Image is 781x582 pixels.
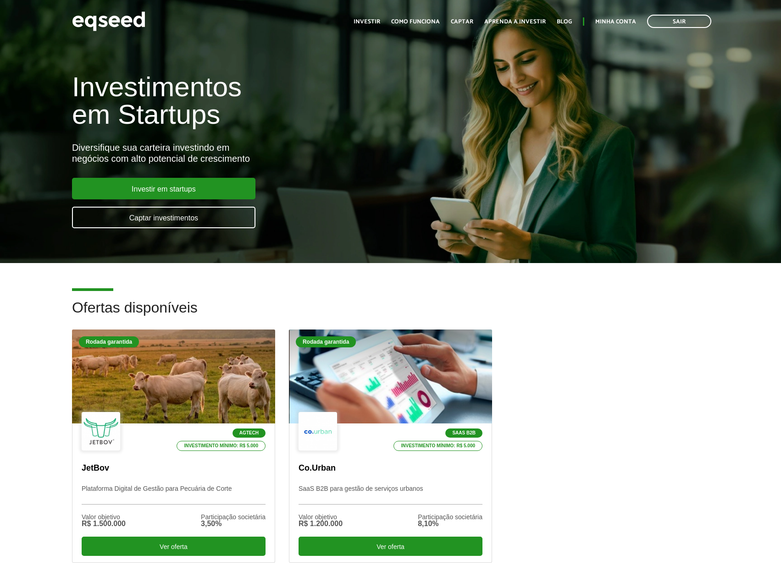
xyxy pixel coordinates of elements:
[418,514,482,520] div: Participação societária
[233,428,266,438] p: Agtech
[557,19,572,25] a: Blog
[201,514,266,520] div: Participação societária
[391,19,440,25] a: Como funciona
[299,514,343,520] div: Valor objetivo
[354,19,380,25] a: Investir
[72,9,145,33] img: EqSeed
[201,520,266,527] div: 3,50%
[72,73,449,128] h1: Investimentos em Startups
[299,537,482,556] div: Ver oferta
[299,520,343,527] div: R$ 1.200.000
[177,441,266,451] p: Investimento mínimo: R$ 5.000
[289,329,492,563] a: Rodada garantida SaaS B2B Investimento mínimo: R$ 5.000 Co.Urban SaaS B2B para gestão de serviços...
[445,428,482,438] p: SaaS B2B
[418,520,482,527] div: 8,10%
[296,336,356,347] div: Rodada garantida
[299,485,482,505] p: SaaS B2B para gestão de serviços urbanos
[647,15,711,28] a: Sair
[595,19,636,25] a: Minha conta
[451,19,473,25] a: Captar
[82,537,266,556] div: Ver oferta
[82,485,266,505] p: Plataforma Digital de Gestão para Pecuária de Corte
[393,441,482,451] p: Investimento mínimo: R$ 5.000
[72,142,449,164] div: Diversifique sua carteira investindo em negócios com alto potencial de crescimento
[72,207,255,228] a: Captar investimentos
[299,463,482,473] p: Co.Urban
[72,178,255,199] a: Investir em startups
[82,514,126,520] div: Valor objetivo
[79,336,139,347] div: Rodada garantida
[484,19,546,25] a: Aprenda a investir
[72,300,709,329] h2: Ofertas disponíveis
[82,463,266,473] p: JetBov
[72,329,275,563] a: Rodada garantida Agtech Investimento mínimo: R$ 5.000 JetBov Plataforma Digital de Gestão para Pe...
[82,520,126,527] div: R$ 1.500.000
